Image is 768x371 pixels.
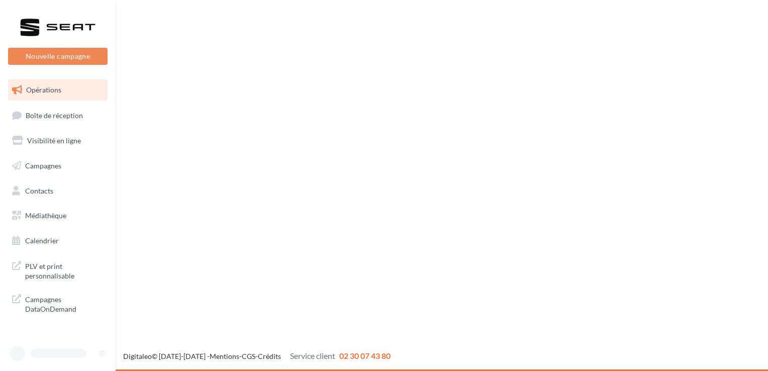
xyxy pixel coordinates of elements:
span: Boîte de réception [26,111,83,119]
span: Campagnes [25,161,61,170]
a: Mentions [210,352,239,360]
a: PLV et print personnalisable [6,255,110,285]
a: Crédits [258,352,281,360]
a: CGS [242,352,255,360]
a: Visibilité en ligne [6,130,110,151]
span: Campagnes DataOnDemand [25,293,104,314]
a: Campagnes DataOnDemand [6,289,110,318]
a: Boîte de réception [6,105,110,126]
a: Médiathèque [6,205,110,226]
a: Campagnes [6,155,110,176]
a: Opérations [6,79,110,101]
a: Contacts [6,180,110,202]
span: Opérations [26,85,61,94]
button: Nouvelle campagne [8,48,108,65]
span: © [DATE]-[DATE] - - - [123,352,391,360]
span: Médiathèque [25,211,66,220]
span: Visibilité en ligne [27,136,81,145]
span: 02 30 07 43 80 [339,351,391,360]
a: Calendrier [6,230,110,251]
span: Calendrier [25,236,59,245]
span: PLV et print personnalisable [25,259,104,281]
a: Digitaleo [123,352,152,360]
span: Service client [290,351,335,360]
span: Contacts [25,186,53,195]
